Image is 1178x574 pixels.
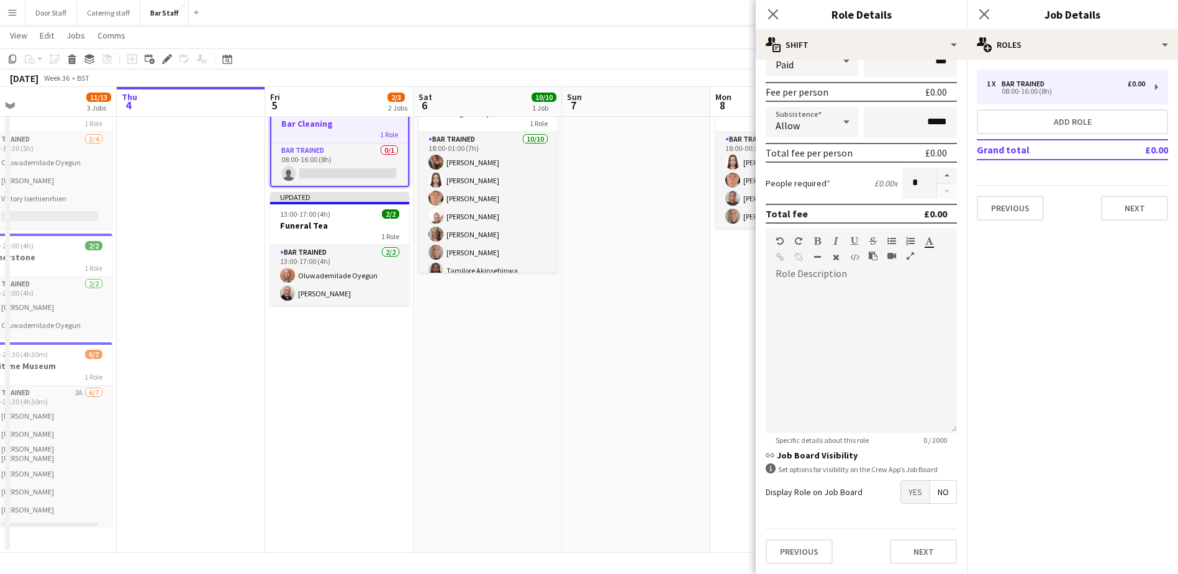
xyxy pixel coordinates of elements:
[766,486,863,498] label: Display Role on Job Board
[77,1,140,25] button: Catering staff
[93,27,130,43] a: Comms
[813,252,822,262] button: Horizontal Line
[86,93,111,102] span: 11/13
[1109,140,1168,160] td: £0.00
[766,178,830,189] label: People required
[766,435,879,445] span: Specific details about this role
[270,91,280,102] span: Fri
[913,435,957,445] span: 0 / 2000
[850,236,859,246] button: Underline
[967,30,1178,60] div: Roles
[813,236,822,246] button: Bold
[122,91,137,102] span: Thu
[97,30,125,41] span: Comms
[532,93,556,102] span: 10/10
[794,236,803,246] button: Redo
[925,86,947,98] div: £0.00
[388,103,407,112] div: 2 Jobs
[831,236,840,246] button: Italic
[270,89,409,187] app-job-card: Draft08:00-16:00 (8h)0/1Bar Cleaning1 RoleBar trained0/108:00-16:00 (8h)
[84,263,102,273] span: 1 Role
[530,119,548,128] span: 1 Role
[381,232,399,241] span: 1 Role
[61,27,90,43] a: Jobs
[715,89,854,229] app-job-card: 18:00-00:30 (6h30m) (Tue)4/4Wedding Reception1 RoleBar trained4/418:00-00:30 (6h30m)[PERSON_NAME]...
[35,27,59,43] a: Edit
[987,88,1145,94] div: 08:00-16:00 (8h)
[419,89,558,273] app-job-card: 18:00-01:00 (7h) (Sun)10/10Wedding Reception1 RoleBar trained10/1018:00-01:00 (7h)[PERSON_NAME][P...
[270,245,409,306] app-card-role: Bar trained2/213:00-17:00 (4h)Oluwademilade Oyegun[PERSON_NAME]
[387,93,405,102] span: 2/3
[925,147,947,159] div: £0.00
[565,98,582,112] span: 7
[937,168,957,184] button: Increase
[268,98,280,112] span: 5
[271,118,408,129] h3: Bar Cleaning
[380,130,398,139] span: 1 Role
[120,98,137,112] span: 4
[140,1,189,25] button: Bar Staff
[41,73,72,83] span: Week 36
[766,147,853,159] div: Total fee per person
[766,86,828,98] div: Fee per person
[10,30,27,41] span: View
[419,132,558,337] app-card-role: Bar trained10/1018:00-01:00 (7h)[PERSON_NAME][PERSON_NAME][PERSON_NAME][PERSON_NAME][PERSON_NAME]...
[766,539,833,564] button: Previous
[977,109,1168,134] button: Add role
[906,251,915,261] button: Fullscreen
[831,252,840,262] button: Clear Formatting
[890,539,957,564] button: Next
[1002,80,1049,88] div: Bar trained
[887,236,896,246] button: Unordered List
[776,236,784,246] button: Undo
[776,58,794,71] span: Paid
[85,350,102,359] span: 6/7
[5,27,32,43] a: View
[869,236,877,246] button: Strikethrough
[40,30,54,41] span: Edit
[77,73,89,83] div: BST
[271,143,408,186] app-card-role: Bar trained0/108:00-16:00 (8h)
[715,132,854,229] app-card-role: Bar trained4/418:00-00:30 (6h30m)[PERSON_NAME][PERSON_NAME][PERSON_NAME][PERSON_NAME]
[850,252,859,262] button: HTML Code
[766,463,957,475] div: Set options for visibility on the Crew App’s Job Board
[85,241,102,250] span: 2/2
[270,220,409,231] h3: Funeral Tea
[382,209,399,219] span: 2/2
[417,98,432,112] span: 6
[567,91,582,102] span: Sun
[1128,80,1145,88] div: £0.00
[10,72,39,84] div: [DATE]
[66,30,85,41] span: Jobs
[280,209,330,219] span: 13:00-17:00 (4h)
[987,80,1002,88] div: 1 x
[766,207,808,220] div: Total fee
[25,1,77,25] button: Door Staff
[977,140,1109,160] td: Grand total
[84,372,102,381] span: 1 Role
[924,207,947,220] div: £0.00
[901,481,930,503] span: Yes
[766,450,957,461] h3: Job Board Visibility
[714,98,732,112] span: 8
[925,236,933,246] button: Text Color
[906,236,915,246] button: Ordered List
[84,119,102,128] span: 1 Role
[874,178,897,189] div: £0.00 x
[532,103,556,112] div: 1 Job
[756,6,967,22] h3: Role Details
[270,192,409,306] app-job-card: Updated13:00-17:00 (4h)2/2Funeral Tea1 RoleBar trained2/213:00-17:00 (4h)Oluwademilade Oyegun[PER...
[776,119,800,132] span: Allow
[887,251,896,261] button: Insert video
[869,251,877,261] button: Paste as plain text
[977,196,1044,221] button: Previous
[715,91,732,102] span: Mon
[419,91,432,102] span: Sat
[270,192,409,202] div: Updated
[930,481,956,503] span: No
[1101,196,1168,221] button: Next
